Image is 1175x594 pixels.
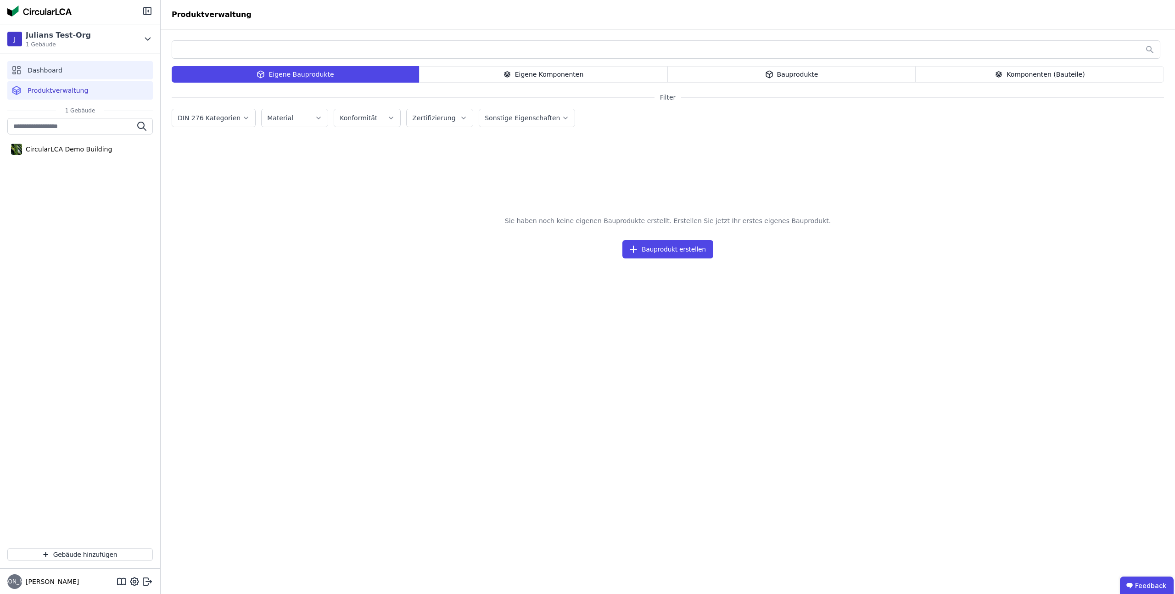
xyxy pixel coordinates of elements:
[334,109,400,127] button: Konformität
[262,109,328,127] button: Material
[161,9,263,20] div: Produktverwaltung
[412,114,457,122] label: Zertifizierung
[419,66,667,83] div: Eigene Komponenten
[7,32,22,46] div: J
[172,109,255,127] button: DIN 276 Kategorien
[26,41,91,48] span: 1 Gebäude
[498,209,838,233] span: Sie haben noch keine eigenen Bauprodukte erstellt. Erstellen Sie jetzt Ihr erstes eigenes Bauprod...
[22,577,79,586] span: [PERSON_NAME]
[479,109,575,127] button: Sonstige Eigenschaften
[485,114,562,122] label: Sonstige Eigenschaften
[267,114,295,122] label: Material
[178,114,242,122] label: DIN 276 Kategorien
[28,86,88,95] span: Produktverwaltung
[172,66,419,83] div: Eigene Bauprodukte
[622,240,713,258] button: Bauprodukt erstellen
[916,66,1164,83] div: Komponenten (Bauteile)
[340,114,379,122] label: Konformität
[22,145,112,154] div: CircularLCA Demo Building
[7,6,72,17] img: Concular
[11,142,22,157] img: CircularLCA Demo Building
[7,548,153,561] button: Gebäude hinzufügen
[56,107,105,114] span: 1 Gebäude
[26,30,91,41] div: Julians Test-Org
[655,93,682,102] span: Filter
[407,109,473,127] button: Zertifizierung
[667,66,916,83] div: Bauprodukte
[28,66,62,75] span: Dashboard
